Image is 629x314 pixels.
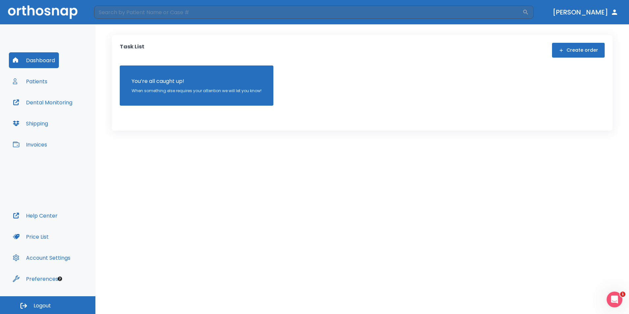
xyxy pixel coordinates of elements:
div: Tooltip anchor [57,276,63,282]
span: Logout [34,302,51,309]
img: Orthosnap [8,5,78,19]
button: Invoices [9,137,51,152]
button: Create order [552,43,605,58]
button: Dashboard [9,52,59,68]
button: Help Center [9,208,62,223]
p: You’re all caught up! [132,77,262,85]
p: When something else requires your attention we will let you know! [132,88,262,94]
span: 1 [620,292,625,297]
button: Shipping [9,116,52,131]
p: Task List [120,43,144,58]
button: Price List [9,229,53,245]
input: Search by Patient Name or Case # [94,6,522,19]
button: Dental Monitoring [9,94,76,110]
button: Account Settings [9,250,74,266]
button: Preferences [9,271,62,287]
button: [PERSON_NAME] [550,6,621,18]
iframe: Intercom live chat [607,292,622,307]
button: Patients [9,73,51,89]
